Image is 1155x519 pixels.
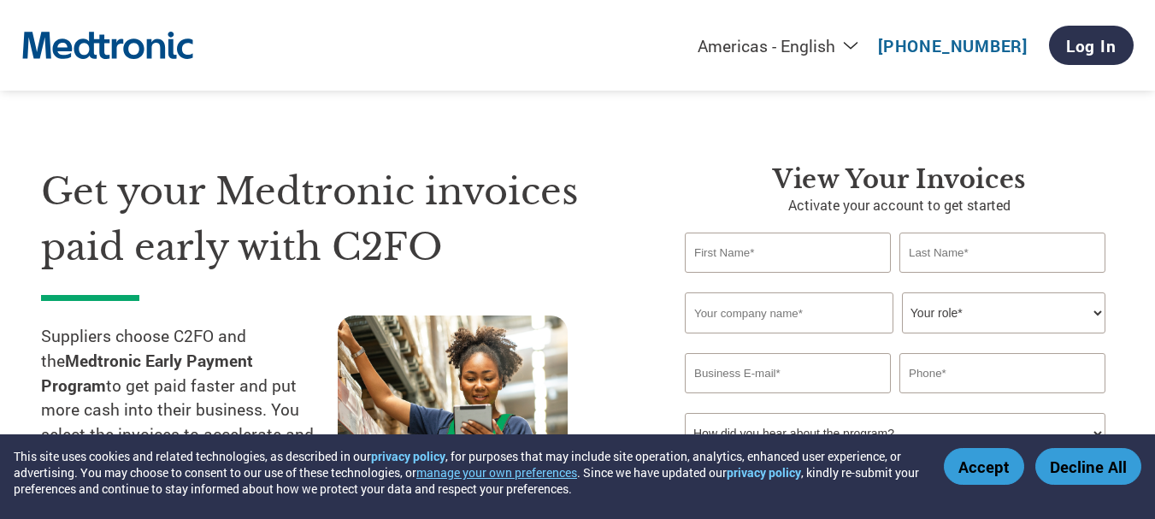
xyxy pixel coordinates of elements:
[685,335,1105,346] div: Invalid company name or company name is too long
[685,274,891,286] div: Invalid first name or first name is too long
[902,292,1105,333] select: Title/Role
[899,233,1105,273] input: Last Name*
[338,316,568,484] img: supply chain worker
[944,448,1024,485] button: Accept
[685,195,1114,215] p: Activate your account to get started
[371,448,445,464] a: privacy policy
[41,350,253,396] strong: Medtronic Early Payment Program
[14,448,919,497] div: This site uses cookies and related technologies, as described in our , for purposes that may incl...
[685,353,891,393] input: Invalid Email format
[685,395,891,406] div: Inavlid Email Address
[1035,448,1141,485] button: Decline All
[685,164,1114,195] h3: View Your Invoices
[41,164,633,274] h1: Get your Medtronic invoices paid early with C2FO
[899,274,1105,286] div: Invalid last name or last name is too long
[878,35,1028,56] a: [PHONE_NUMBER]
[899,353,1105,393] input: Phone*
[41,324,338,472] p: Suppliers choose C2FO and the to get paid faster and put more cash into their business. You selec...
[685,233,891,273] input: First Name*
[416,464,577,481] button: manage your own preferences
[22,22,193,69] img: Medtronic
[685,292,893,333] input: Your company name*
[1049,26,1134,65] a: Log In
[899,395,1105,406] div: Inavlid Phone Number
[727,464,801,481] a: privacy policy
